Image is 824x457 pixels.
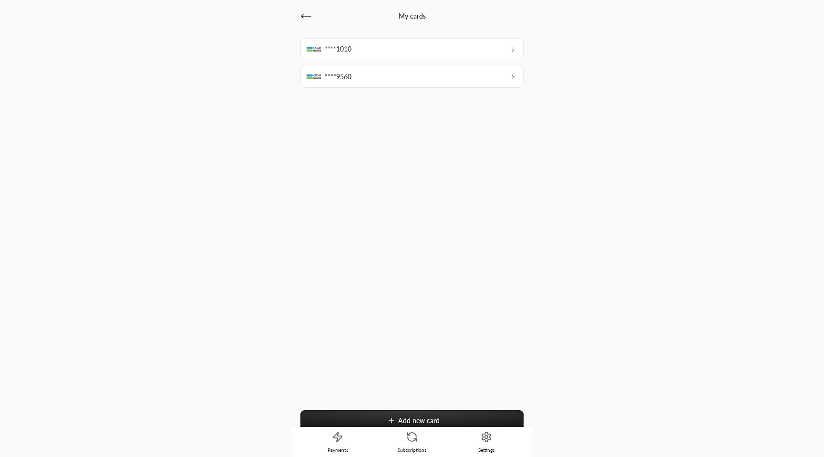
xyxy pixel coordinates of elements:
[300,427,375,457] a: Payments
[449,427,524,457] a: Settings
[399,11,426,21] h2: My cards
[300,410,524,431] button: Add new card
[375,427,449,457] a: Subscriptions
[478,447,494,453] span: Settings
[398,416,440,425] span: Add new card
[398,447,426,453] span: Subscriptions
[307,47,321,52] img: card logo
[307,74,321,79] img: card logo
[328,447,348,453] span: Payments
